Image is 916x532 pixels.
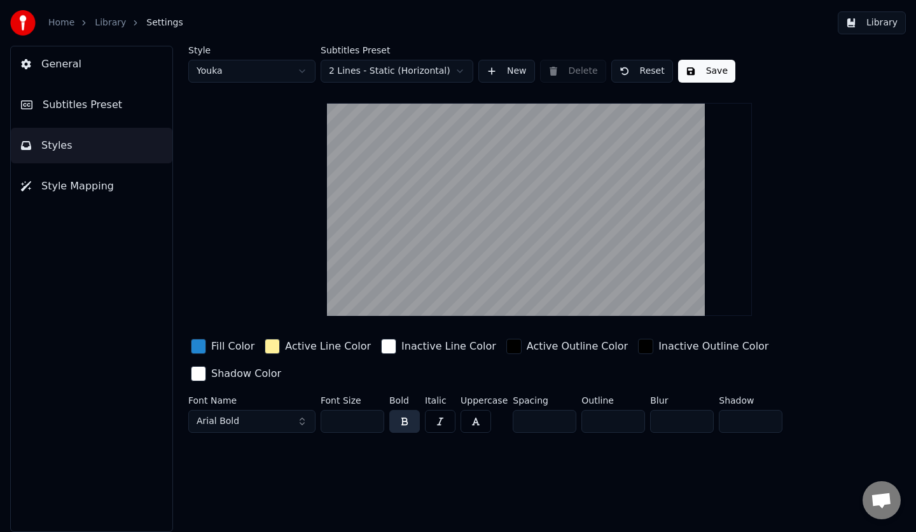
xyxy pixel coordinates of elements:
button: General [11,46,172,82]
a: Library [95,17,126,29]
button: Active Line Color [262,336,373,357]
div: Inactive Outline Color [658,339,768,354]
div: Shadow Color [211,366,281,381]
span: Styles [41,138,73,153]
button: Styles [11,128,172,163]
button: Active Outline Color [504,336,630,357]
button: Fill Color [188,336,257,357]
div: Active Outline Color [527,339,628,354]
div: Fill Color [211,339,254,354]
label: Bold [389,396,420,405]
span: Arial Bold [197,415,239,428]
label: Spacing [513,396,576,405]
a: Open chat [863,481,901,519]
button: Style Mapping [11,168,172,204]
span: Style Mapping [41,179,114,194]
label: Shadow [719,396,782,405]
button: Subtitles Preset [11,87,172,123]
label: Uppercase [461,396,508,405]
button: New [478,60,535,83]
button: Shadow Color [188,364,284,384]
label: Blur [650,396,714,405]
label: Style [188,46,316,55]
button: Library [838,11,906,34]
button: Save [678,60,735,83]
label: Font Name [188,396,316,405]
nav: breadcrumb [48,17,183,29]
label: Font Size [321,396,384,405]
button: Inactive Line Color [378,336,499,357]
label: Italic [425,396,455,405]
label: Subtitles Preset [321,46,473,55]
a: Home [48,17,74,29]
label: Outline [581,396,645,405]
button: Reset [611,60,673,83]
div: Active Line Color [285,339,371,354]
span: General [41,57,81,72]
img: youka [10,10,36,36]
button: Inactive Outline Color [635,336,771,357]
span: Settings [146,17,183,29]
div: Inactive Line Color [401,339,496,354]
span: Subtitles Preset [43,97,122,113]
